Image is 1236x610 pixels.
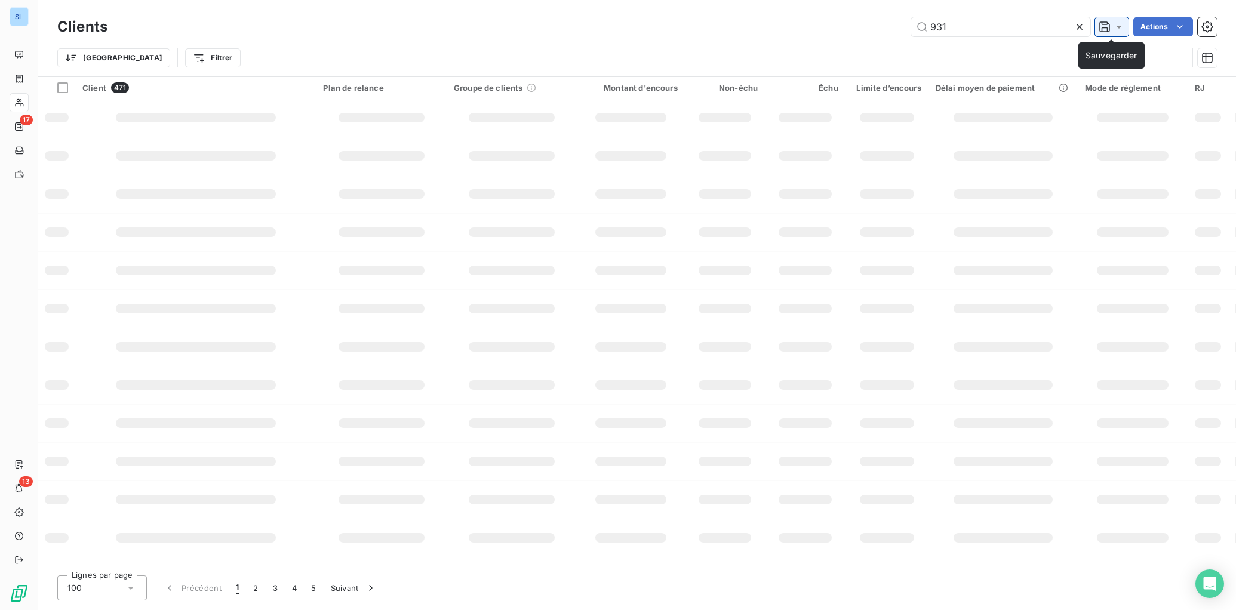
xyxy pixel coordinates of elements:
[911,17,1090,36] input: Rechercher
[772,83,838,93] div: Échu
[285,575,304,600] button: 4
[454,83,523,93] span: Groupe de clients
[67,582,82,594] span: 100
[10,584,29,603] img: Logo LeanPay
[57,48,170,67] button: [GEOGRAPHIC_DATA]
[323,83,439,93] div: Plan de relance
[19,476,33,487] span: 13
[246,575,265,600] button: 2
[185,48,240,67] button: Filtrer
[692,83,758,93] div: Non-échu
[10,7,29,26] div: SL
[1133,17,1193,36] button: Actions
[936,83,1071,93] div: Délai moyen de paiement
[853,83,921,93] div: Limite d’encours
[1195,83,1222,93] div: RJ
[82,83,106,93] span: Client
[1195,569,1224,598] div: Open Intercom Messenger
[20,115,33,125] span: 17
[304,575,323,600] button: 5
[1085,83,1180,93] div: Mode de règlement
[1086,50,1137,60] span: Sauvegarder
[156,575,229,600] button: Précédent
[236,582,239,594] span: 1
[57,16,107,38] h3: Clients
[229,575,246,600] button: 1
[324,575,384,600] button: Suivant
[266,575,285,600] button: 3
[111,82,129,93] span: 471
[585,83,678,93] div: Montant d'encours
